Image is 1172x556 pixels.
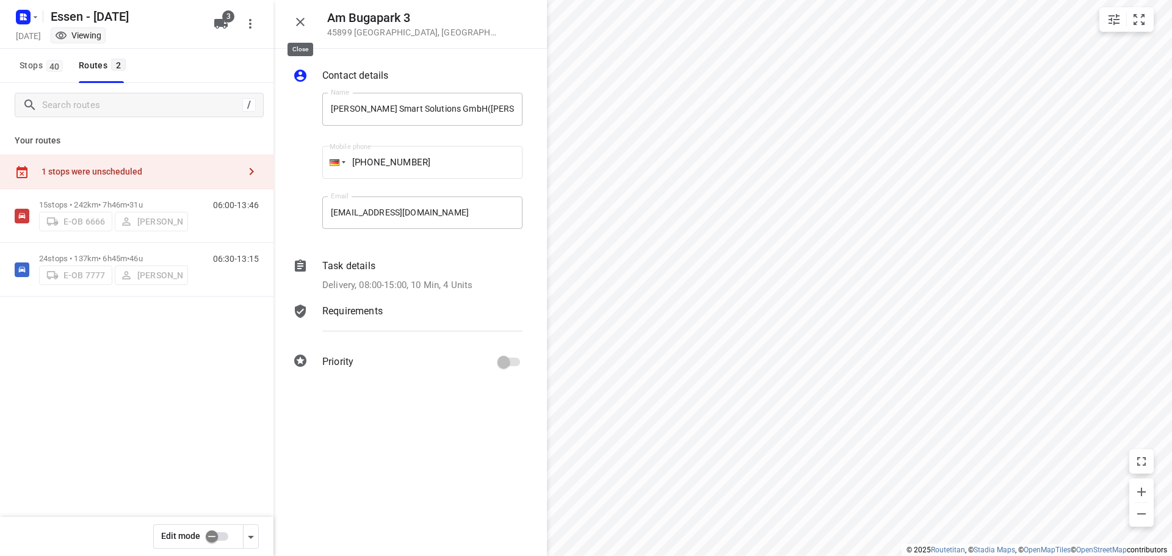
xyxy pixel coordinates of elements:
[161,531,200,541] span: Edit mode
[1024,546,1071,554] a: OpenMapTiles
[55,29,101,42] div: You are currently in view mode. To make any changes, go to edit project.
[242,98,256,112] div: /
[322,68,388,83] p: Contact details
[39,254,188,263] p: 24 stops • 137km • 6h45m
[129,200,142,209] span: 31u
[244,529,258,544] div: Driver app settings
[39,200,188,209] p: 15 stops • 242km • 7h46m
[127,254,129,263] span: •
[222,10,234,23] span: 3
[20,58,67,73] span: Stops
[15,134,259,147] p: Your routes
[293,304,523,341] div: Requirements
[46,60,63,72] span: 40
[1076,546,1127,554] a: OpenStreetMap
[42,96,242,115] input: Search routes
[322,146,523,179] input: 1 (702) 123-4567
[213,200,259,210] p: 06:00-13:46
[127,200,129,209] span: •
[42,167,239,176] div: 1 stops were unscheduled
[293,259,523,292] div: Task detailsDelivery, 08:00-15:00, 10 Min, 4 Units
[322,304,383,319] p: Requirements
[1099,7,1154,32] div: small contained button group
[213,254,259,264] p: 06:30-13:15
[330,143,371,150] label: Mobile phone
[322,146,345,179] div: Germany: + 49
[322,259,375,273] p: Task details
[209,12,233,36] button: 3
[931,546,965,554] a: Routetitan
[974,546,1015,554] a: Stadia Maps
[906,546,1167,554] li: © 2025 , © , © © contributors
[293,68,523,85] div: Contact details
[79,58,129,73] div: Routes
[111,59,126,71] span: 2
[327,11,498,25] h5: Am Bugapark 3
[1127,7,1151,32] button: Fit zoom
[129,254,142,263] span: 46u
[327,27,498,37] p: 45899 [GEOGRAPHIC_DATA] , [GEOGRAPHIC_DATA]
[238,12,262,36] button: More
[322,278,472,292] p: Delivery, 08:00-15:00, 10 Min, 4 Units
[1102,7,1126,32] button: Map settings
[322,355,353,369] p: Priority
